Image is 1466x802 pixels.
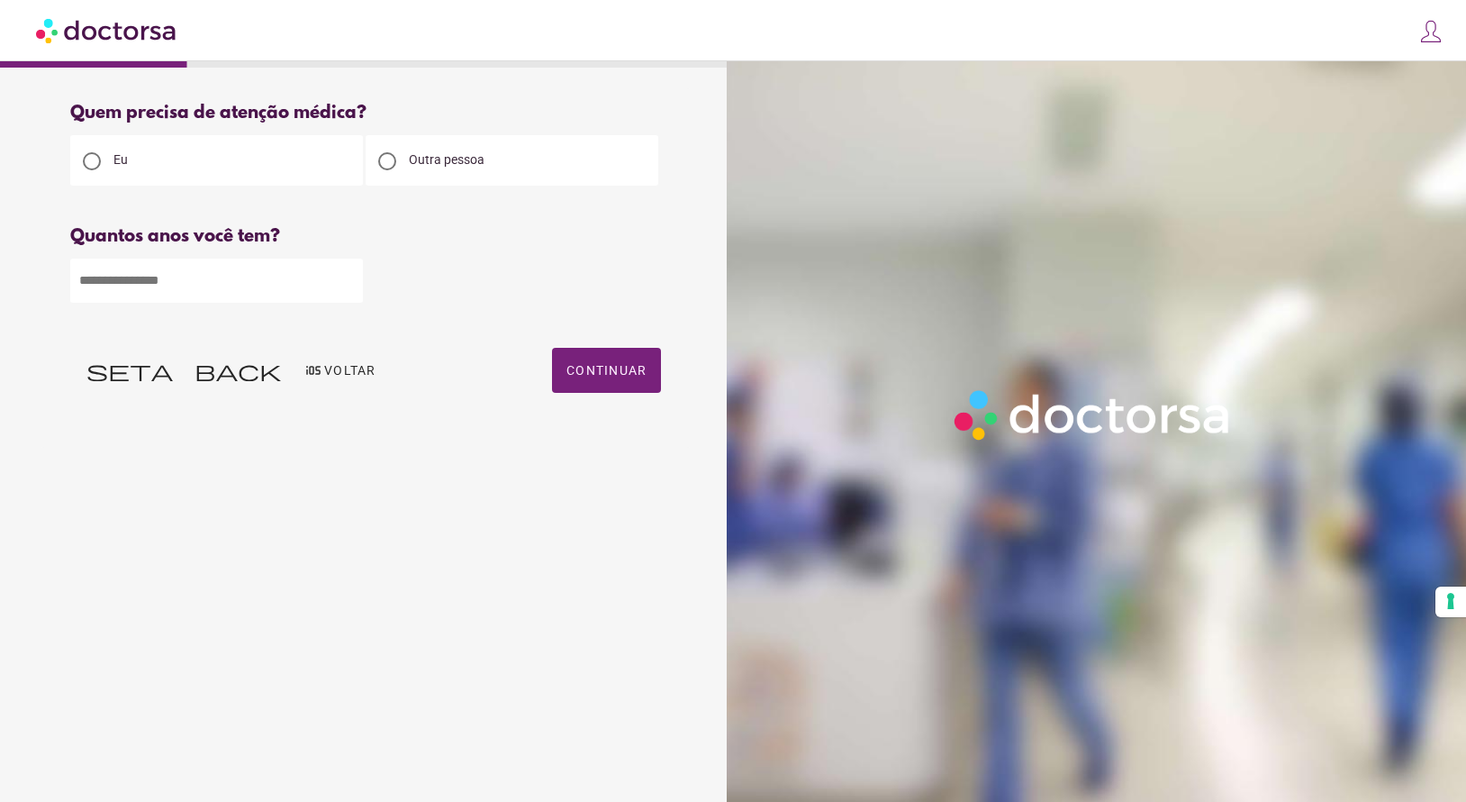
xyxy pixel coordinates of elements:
[1435,587,1466,617] button: Suas preferências de consentimento para tecnologias de rastreamento
[566,363,647,378] span: Continuar
[552,348,661,393] button: Continuar
[1418,19,1443,44] img: icons8-customer-100.png
[113,152,128,167] span: Eu
[324,363,376,378] span: VOLTAR
[70,226,661,247] div: Quantos anos você tem?
[36,10,178,50] img: Doctorsa.com
[946,382,1240,448] img: Logo-Doctorsa-trans-White-partial-flat.png
[409,152,484,167] span: Outra pessoa
[79,348,384,393] button: seta_back_ios VOLTAR
[70,103,661,123] div: Quem precisa de atenção médica?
